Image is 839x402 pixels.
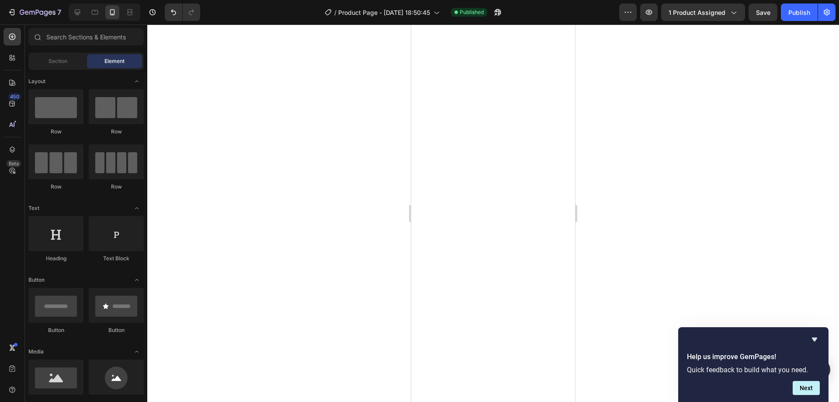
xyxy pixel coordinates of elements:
span: / [334,8,336,17]
span: Toggle open [130,201,144,215]
button: Next question [793,381,820,395]
div: 450 [8,93,21,100]
button: 7 [3,3,65,21]
span: Section [49,57,67,65]
button: Publish [781,3,818,21]
p: Quick feedback to build what you need. [687,366,820,374]
div: Beta [7,160,21,167]
div: Heading [28,255,83,262]
div: Row [28,128,83,136]
span: Layout [28,77,45,85]
button: 1 product assigned [661,3,745,21]
span: Published [460,8,484,16]
button: Hide survey [809,334,820,345]
div: Button [89,326,144,334]
span: 1 product assigned [669,8,725,17]
iframe: Design area [411,24,575,402]
span: Button [28,276,45,284]
div: Row [28,183,83,191]
div: Text Block [89,255,144,262]
span: Toggle open [130,345,144,359]
span: Product Page - [DATE] 18:50:45 [338,8,430,17]
input: Search Sections & Elements [28,28,144,45]
div: Help us improve GemPages! [687,334,820,395]
span: Element [104,57,125,65]
span: Save [756,9,770,16]
div: Row [89,183,144,191]
span: Media [28,348,44,356]
span: Toggle open [130,273,144,287]
div: Publish [788,8,810,17]
div: Button [28,326,83,334]
button: Save [749,3,777,21]
h2: Help us improve GemPages! [687,352,820,362]
div: Undo/Redo [165,3,200,21]
div: Row [89,128,144,136]
span: Toggle open [130,74,144,88]
span: Text [28,204,39,212]
p: 7 [57,7,61,17]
